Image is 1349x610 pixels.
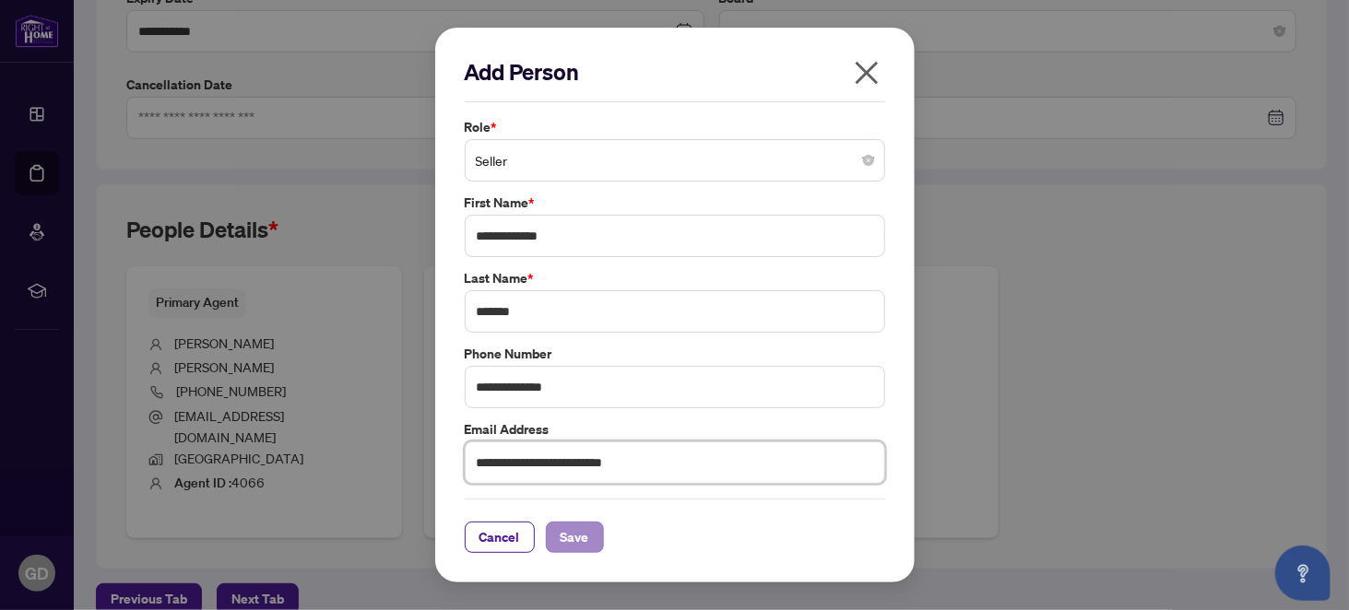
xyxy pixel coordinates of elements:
span: Seller [476,143,874,178]
label: Role [465,117,885,137]
label: Email Address [465,419,885,440]
button: Cancel [465,522,535,553]
button: Save [546,522,604,553]
label: First Name [465,193,885,213]
span: Save [561,522,589,552]
label: Last Name [465,268,885,288]
span: close [852,58,882,88]
button: Open asap [1275,545,1331,601]
span: Cancel [479,522,520,552]
span: close-circle [863,155,874,166]
h2: Add Person [465,57,885,87]
label: Phone Number [465,344,885,364]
